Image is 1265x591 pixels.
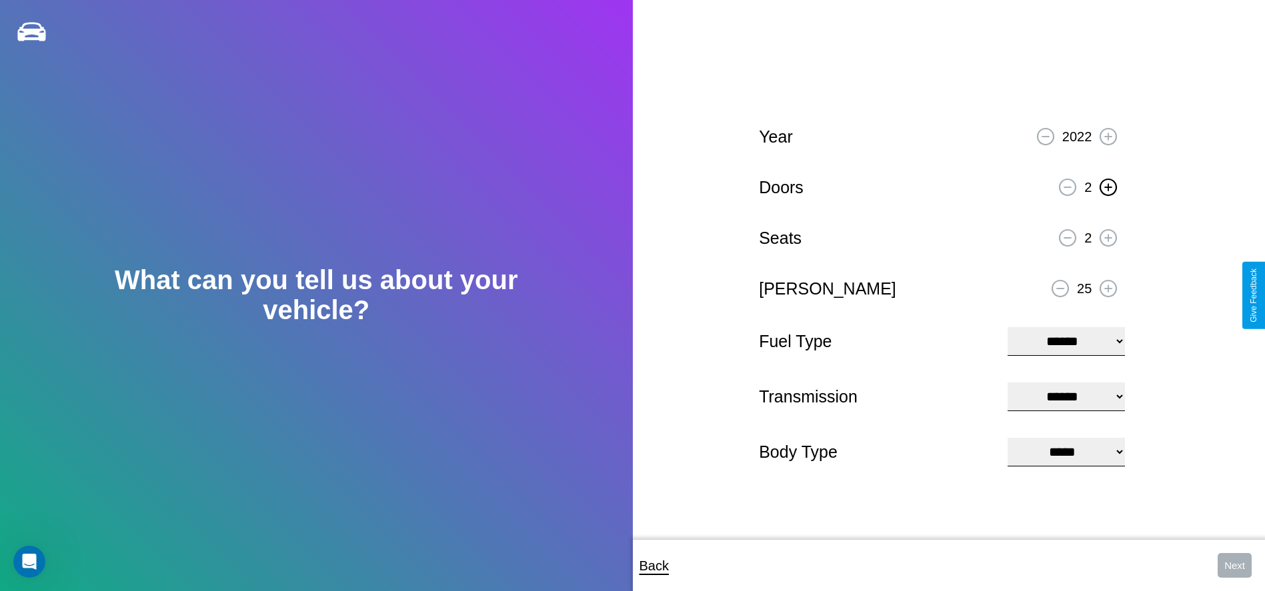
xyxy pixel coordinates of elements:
p: 25 [1077,277,1092,300]
p: Seats [759,223,802,253]
p: Fuel Type [759,326,994,356]
p: Doors [759,173,804,203]
p: Year [759,122,793,152]
p: Body Type [759,437,994,467]
h2: What can you tell us about your vehicle? [63,265,569,325]
p: Back [640,554,669,578]
p: [PERSON_NAME] [759,274,896,304]
p: 2 [1084,175,1092,199]
p: Transmission [759,382,994,412]
iframe: Intercom live chat [13,546,45,578]
p: 2022 [1062,125,1092,149]
div: Give Feedback [1249,269,1258,322]
p: 2 [1084,226,1092,250]
button: Next [1218,553,1252,578]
